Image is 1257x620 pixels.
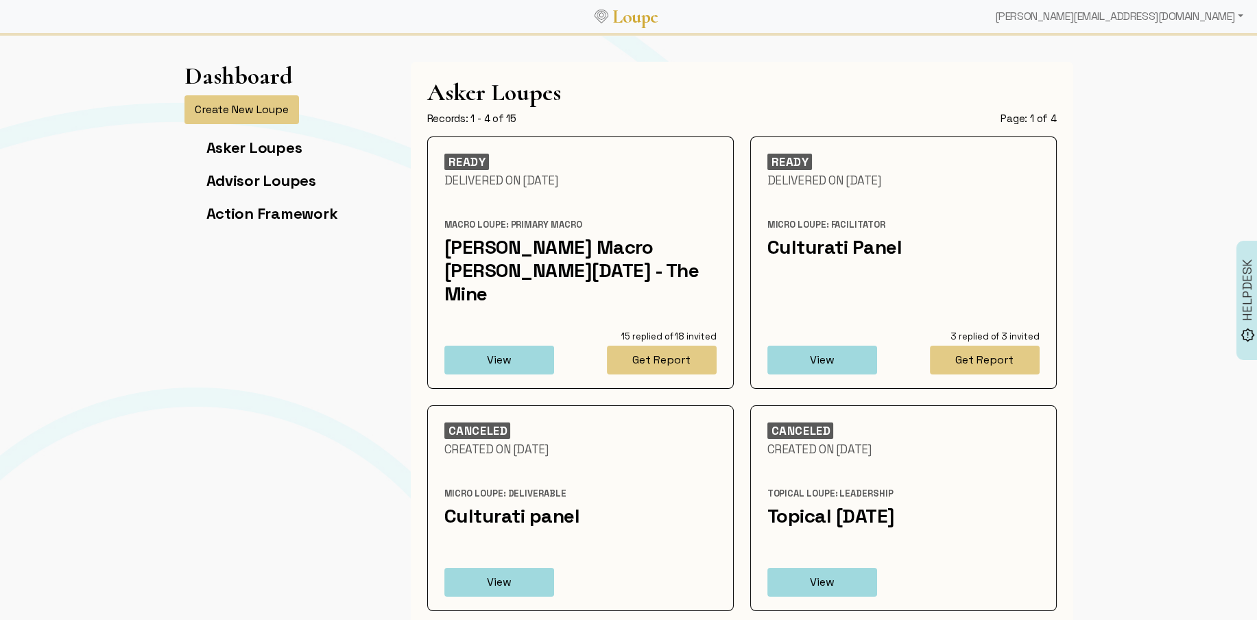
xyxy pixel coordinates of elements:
div: 3 replied of 3 invited [914,331,1039,343]
button: Create New Loupe [184,95,299,124]
button: Get Report [607,346,717,374]
button: View [444,568,554,597]
h1: Asker Loupes [427,78,1057,106]
h1: Dashboard [184,62,293,90]
a: Asker Loupes [206,138,302,157]
div: CANCELED [444,422,511,439]
div: Created On [DATE] [767,442,1040,457]
button: View [767,346,877,374]
div: READY [444,154,489,170]
div: Macro Loupe: Primary Macro [444,219,717,231]
a: Loupe [608,4,663,29]
div: Micro Loupe: Facilitator [767,219,1040,231]
div: Topical Loupe: Leadership [767,488,1040,500]
app-left-page-nav: Dashboard [184,62,338,237]
div: Page: 1 of 4 [1001,112,1056,126]
button: View [767,568,877,597]
div: CANCELED [767,422,834,439]
a: Topical [DATE] [767,503,895,528]
a: Advisor Loupes [206,171,316,190]
button: Get Report [930,346,1040,374]
a: [PERSON_NAME] Macro [PERSON_NAME][DATE] - The Mine [444,235,699,306]
img: Loupe Logo [595,10,608,23]
div: [PERSON_NAME][EMAIL_ADDRESS][DOMAIN_NAME] [990,3,1249,30]
a: Action Framework [206,204,338,223]
img: brightness_alert_FILL0_wght500_GRAD0_ops.svg [1241,328,1255,342]
div: Records: 1 - 4 of 15 [427,112,516,126]
div: Micro Loupe: Deliverable [444,488,717,500]
div: 15 replied of 18 invited [591,331,716,343]
div: Delivered On [DATE] [767,173,1040,188]
button: View [444,346,554,374]
a: Culturati Panel [767,235,902,259]
div: Created On [DATE] [444,442,717,457]
div: Delivered On [DATE] [444,173,717,188]
div: READY [767,154,812,170]
a: Culturati panel [444,503,580,528]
